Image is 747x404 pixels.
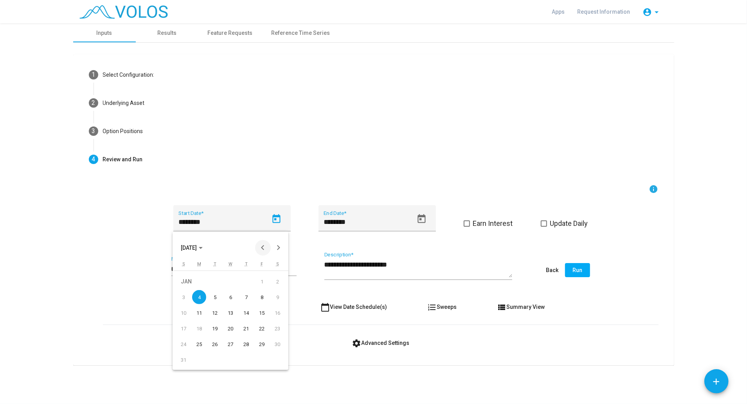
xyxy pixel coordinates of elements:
[238,336,254,352] td: January 28, 2021
[255,306,269,320] div: 15
[191,261,207,271] th: Monday
[254,321,270,336] td: January 22, 2021
[270,290,284,304] div: 9
[176,353,191,367] div: 31
[176,289,191,305] td: January 3, 2021
[255,290,269,304] div: 8
[255,321,269,335] div: 22
[197,262,201,267] abbr: Monday
[254,261,270,271] th: Friday
[270,274,285,289] td: January 2, 2021
[208,337,222,351] div: 26
[239,321,253,335] div: 21
[255,240,271,256] button: Previous month
[255,337,269,351] div: 29
[191,321,207,336] td: January 18, 2021
[239,337,253,351] div: 28
[254,274,270,289] td: January 1, 2021
[176,261,191,271] th: Sunday
[239,306,253,320] div: 14
[176,306,191,320] div: 10
[261,262,263,267] abbr: Friday
[238,305,254,321] td: January 14, 2021
[182,262,185,267] abbr: Sunday
[207,336,223,352] td: January 26, 2021
[176,337,191,351] div: 24
[176,305,191,321] td: January 10, 2021
[255,274,269,289] div: 1
[176,321,191,335] div: 17
[245,262,248,267] abbr: Thursday
[207,321,223,336] td: January 19, 2021
[208,321,222,335] div: 19
[176,274,254,289] td: JAN
[192,290,206,304] div: 4
[223,306,238,320] div: 13
[223,321,238,336] td: January 20, 2021
[239,290,253,304] div: 7
[191,305,207,321] td: January 11, 2021
[181,245,197,251] span: [DATE]
[270,321,284,335] div: 23
[176,290,191,304] div: 3
[207,289,223,305] td: January 5, 2021
[191,289,207,305] td: January 4, 2021
[270,261,285,271] th: Saturday
[271,240,286,256] button: Next month
[270,289,285,305] td: January 9, 2021
[175,240,209,256] button: Choose month and year
[270,306,284,320] div: 16
[223,321,238,335] div: 20
[176,336,191,352] td: January 24, 2021
[223,336,238,352] td: January 27, 2021
[192,337,206,351] div: 25
[254,336,270,352] td: January 29, 2021
[192,321,206,335] div: 18
[208,290,222,304] div: 5
[176,352,191,368] td: January 31, 2021
[223,305,238,321] td: January 13, 2021
[208,306,222,320] div: 12
[207,261,223,271] th: Tuesday
[207,305,223,321] td: January 12, 2021
[270,321,285,336] td: January 23, 2021
[270,336,285,352] td: January 30, 2021
[223,261,238,271] th: Wednesday
[254,289,270,305] td: January 8, 2021
[276,262,279,267] abbr: Saturday
[223,337,238,351] div: 27
[270,337,284,351] div: 30
[192,306,206,320] div: 11
[238,321,254,336] td: January 21, 2021
[214,262,216,267] abbr: Tuesday
[223,289,238,305] td: January 6, 2021
[229,262,232,267] abbr: Wednesday
[270,305,285,321] td: January 16, 2021
[254,305,270,321] td: January 15, 2021
[191,336,207,352] td: January 25, 2021
[223,290,238,304] div: 6
[176,321,191,336] td: January 17, 2021
[238,289,254,305] td: January 7, 2021
[270,274,284,289] div: 2
[238,261,254,271] th: Thursday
